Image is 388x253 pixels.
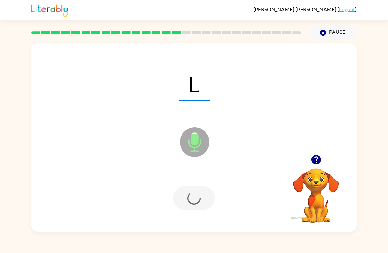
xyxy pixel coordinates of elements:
[339,6,355,12] a: Logout
[31,3,68,17] img: Literably
[309,25,357,40] button: Pause
[253,6,357,12] div: ( )
[179,67,210,101] span: L
[283,158,349,224] video: Your browser must support playing .mp4 files to use Literably. Please try using another browser.
[253,6,337,12] span: [PERSON_NAME] [PERSON_NAME]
